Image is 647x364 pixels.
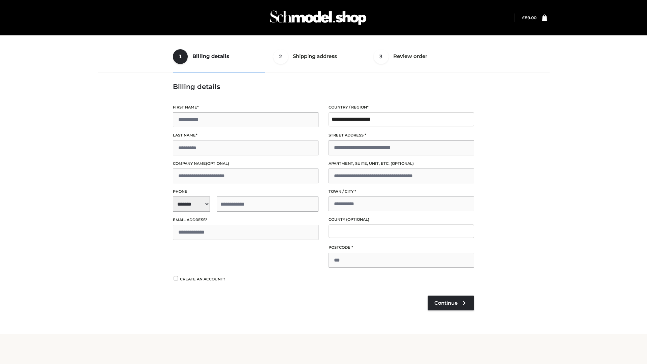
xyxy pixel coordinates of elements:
[173,160,318,167] label: Company name
[173,104,318,111] label: First name
[522,15,536,20] a: £89.00
[522,15,525,20] span: £
[268,4,369,31] img: Schmodel Admin 964
[173,132,318,139] label: Last name
[329,188,474,195] label: Town / City
[522,15,536,20] bdi: 89.00
[173,83,474,91] h3: Billing details
[329,160,474,167] label: Apartment, suite, unit, etc.
[173,188,318,195] label: Phone
[173,217,318,223] label: Email address
[180,277,225,281] span: Create an account?
[329,104,474,111] label: Country / Region
[346,217,369,222] span: (optional)
[206,161,229,166] span: (optional)
[391,161,414,166] span: (optional)
[434,300,458,306] span: Continue
[329,244,474,251] label: Postcode
[428,296,474,310] a: Continue
[329,132,474,139] label: Street address
[329,216,474,223] label: County
[173,276,179,280] input: Create an account?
